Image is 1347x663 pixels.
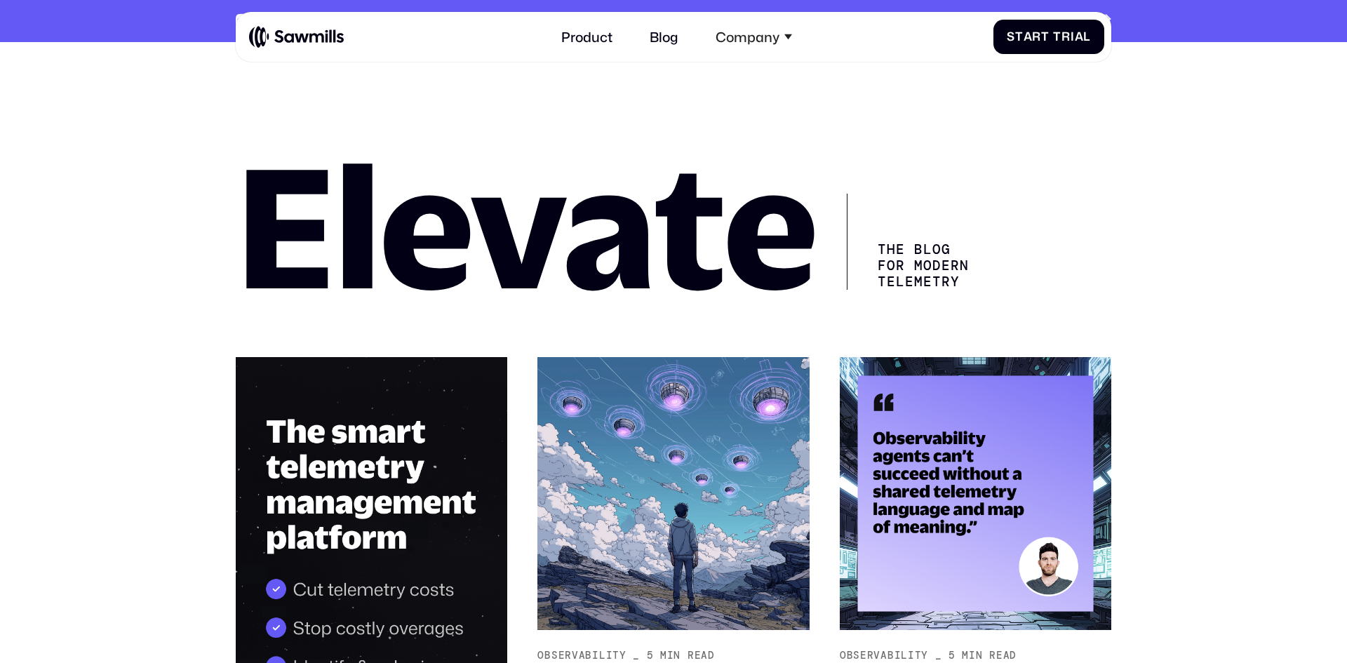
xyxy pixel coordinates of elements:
[705,18,802,55] div: Company
[1083,29,1091,43] span: l
[1015,29,1024,43] span: t
[1041,29,1050,43] span: t
[949,650,956,662] div: 5
[716,29,779,45] div: Company
[551,18,623,55] a: Product
[640,18,689,55] a: Blog
[993,20,1105,54] a: StartTrial
[633,650,640,662] div: _
[935,650,942,662] div: _
[236,160,817,290] h1: Elevate
[1071,29,1075,43] span: i
[847,194,981,290] div: The Blog for Modern telemetry
[537,650,626,662] div: Observability
[1007,29,1015,43] span: S
[647,650,654,662] div: 5
[1075,29,1084,43] span: a
[840,650,928,662] div: Observability
[1061,29,1071,43] span: r
[1032,29,1041,43] span: r
[962,650,1017,662] div: min read
[660,650,715,662] div: min read
[1024,29,1033,43] span: a
[1053,29,1061,43] span: T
